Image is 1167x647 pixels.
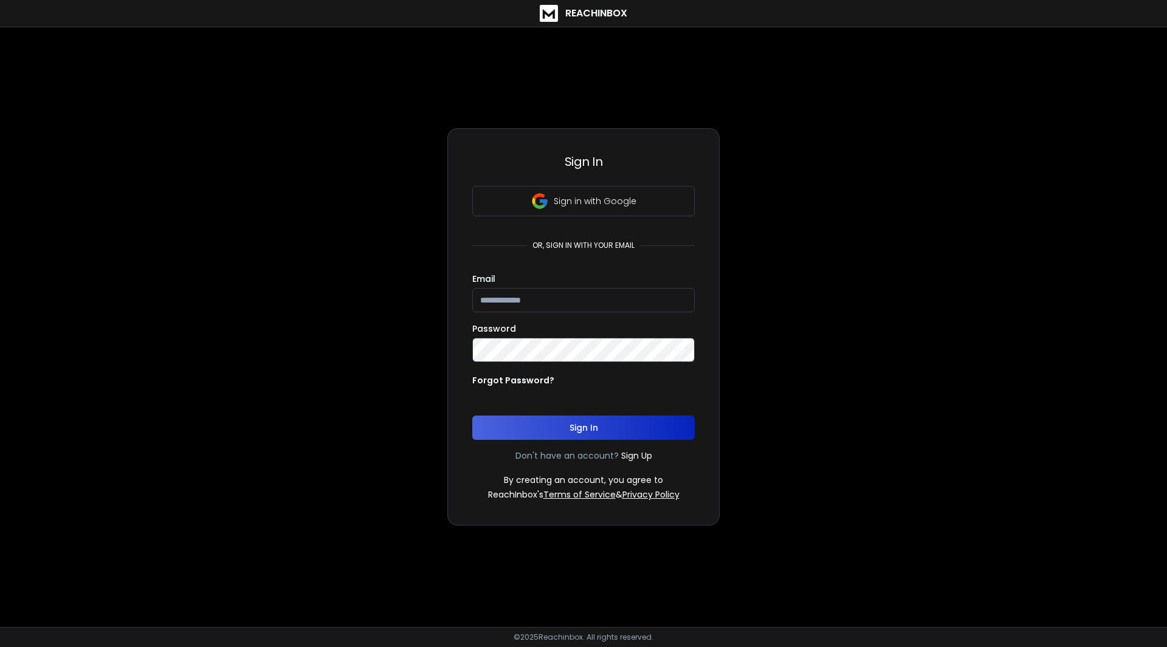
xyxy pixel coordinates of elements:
[515,450,619,462] p: Don't have an account?
[528,241,639,250] p: or, sign in with your email
[565,6,627,21] h1: ReachInbox
[514,632,653,642] p: © 2025 Reachinbox. All rights reserved.
[621,450,652,462] a: Sign Up
[622,488,680,501] a: Privacy Policy
[540,5,627,22] a: ReachInbox
[504,474,663,486] p: By creating an account, you agree to
[554,195,636,207] p: Sign in with Google
[472,416,695,440] button: Sign In
[543,488,616,501] a: Terms of Service
[472,324,516,333] label: Password
[472,275,495,283] label: Email
[540,5,558,22] img: logo
[472,186,695,216] button: Sign in with Google
[488,488,680,501] p: ReachInbox's &
[472,153,695,170] h3: Sign In
[472,374,554,386] p: Forgot Password?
